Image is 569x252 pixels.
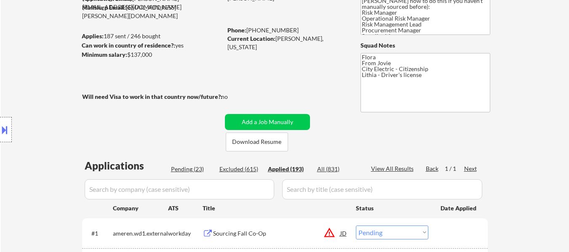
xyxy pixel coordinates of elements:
div: [PHONE_NUMBER] [227,26,347,34]
button: warning_amber [323,227,335,239]
div: Back [426,164,439,173]
strong: Will need Visa to work in that country now/future?: [82,93,222,100]
div: Pending (23) [171,165,213,173]
div: Excluded (615) [219,165,262,173]
div: ameren.wd1.external [113,229,168,238]
div: workday [168,229,203,238]
strong: Phone: [227,27,246,34]
strong: Mailslurp Email: [82,4,126,11]
div: Applied (193) [268,165,310,173]
div: All (831) [317,165,359,173]
div: 1 / 1 [445,164,464,173]
div: Status [356,200,428,215]
div: Title [203,204,348,212]
strong: Can work in country of residence?: [82,42,175,49]
div: [EMAIL_ADDRESS][PERSON_NAME][DOMAIN_NAME] [82,3,222,20]
div: Sourcing Fall Co-Op [213,229,340,238]
input: Search by company (case sensitive) [85,179,274,199]
div: no [221,93,245,101]
div: View All Results [371,164,416,173]
div: 187 sent / 246 bought [82,32,222,40]
button: Download Resume [226,133,288,151]
div: Squad Notes [361,41,490,50]
div: Date Applied [441,204,478,212]
strong: Minimum salary: [82,51,127,58]
div: Company [113,204,168,212]
strong: Applies: [82,32,104,40]
div: #1 [91,229,106,238]
div: Next [464,164,478,173]
strong: Current Location: [227,35,275,42]
div: ATS [168,204,203,212]
div: yes [82,41,219,50]
div: JD [339,225,348,241]
button: Add a Job Manually [225,114,310,130]
div: $137,000 [82,50,222,59]
div: [PERSON_NAME], [US_STATE] [227,34,347,51]
input: Search by title (case sensitive) [282,179,482,199]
